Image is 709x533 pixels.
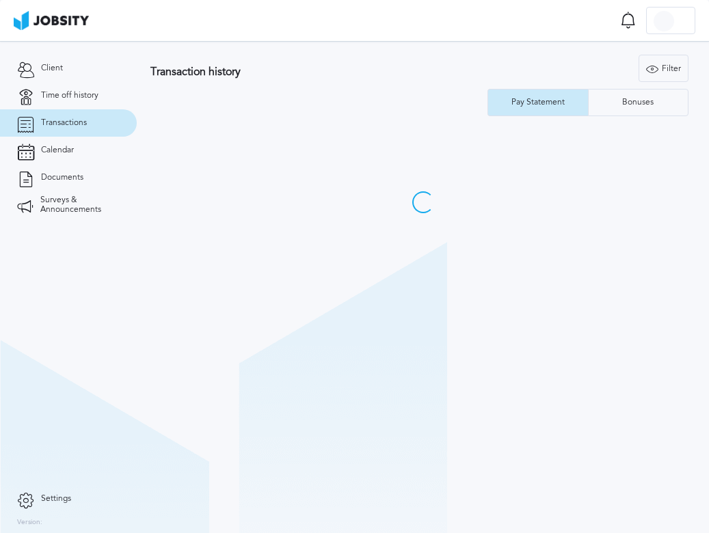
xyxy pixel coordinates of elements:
img: ab4bad089aa723f57921c736e9817d99.png [14,11,89,30]
span: Surveys & Announcements [40,195,120,215]
div: Filter [639,55,688,83]
label: Version: [17,519,42,527]
span: Transactions [41,118,87,128]
span: Client [41,64,63,73]
button: Filter [639,55,688,82]
h3: Transaction history [150,66,443,78]
span: Documents [41,173,83,182]
button: Bonuses [588,89,688,116]
div: Bonuses [615,98,660,107]
span: Calendar [41,146,74,155]
span: Time off history [41,91,98,100]
div: Pay Statement [505,98,572,107]
span: Settings [41,494,71,504]
button: Pay Statement [487,89,588,116]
